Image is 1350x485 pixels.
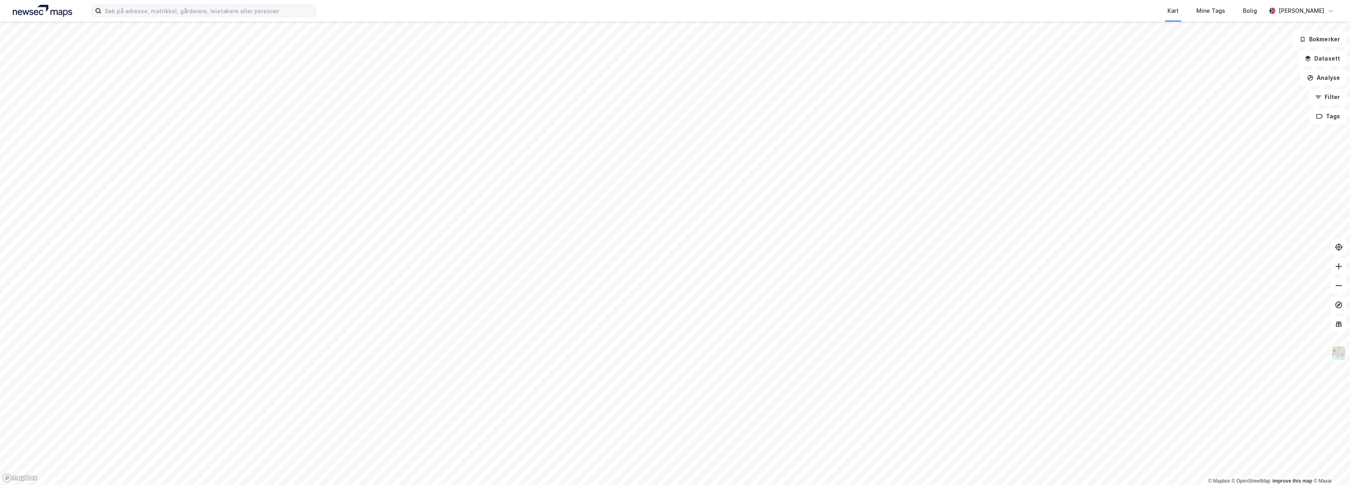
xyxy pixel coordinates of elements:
[13,5,72,17] img: logo.a4113a55bc3d86da70a041830d287a7e.svg
[1310,446,1350,485] div: Kontrollprogram for chat
[1279,6,1324,16] div: [PERSON_NAME]
[102,5,316,17] input: Søk på adresse, matrikkel, gårdeiere, leietakere eller personer
[1196,6,1225,16] div: Mine Tags
[1310,446,1350,485] iframe: Chat Widget
[1167,6,1179,16] div: Kart
[1243,6,1257,16] div: Bolig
